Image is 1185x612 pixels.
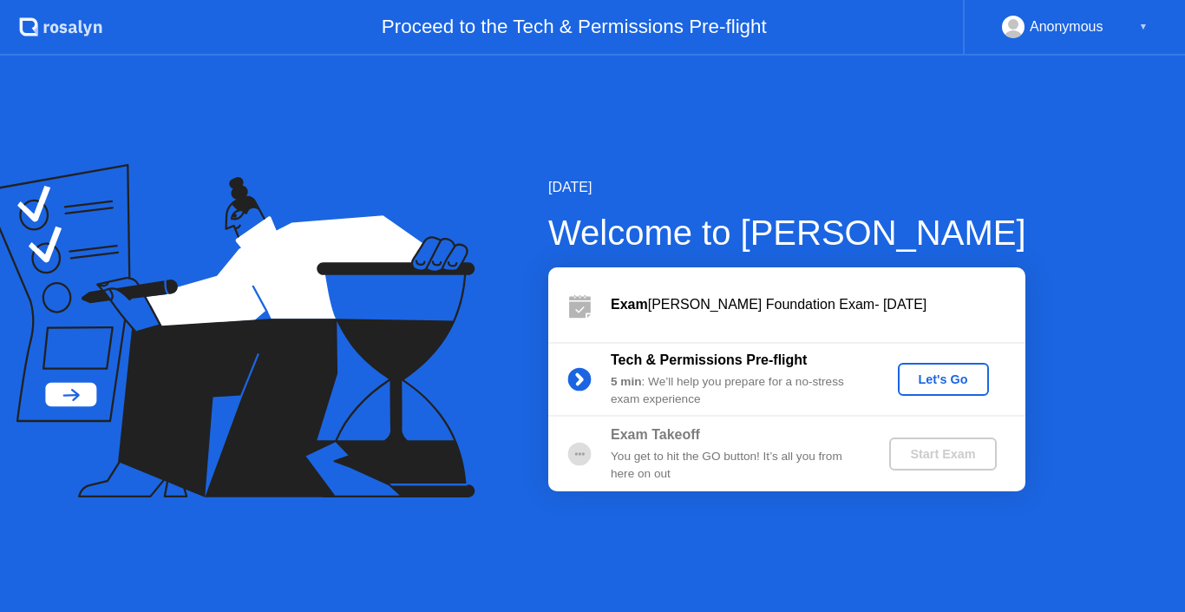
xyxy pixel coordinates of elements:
[611,352,807,367] b: Tech & Permissions Pre-flight
[905,372,982,386] div: Let's Go
[1139,16,1148,38] div: ▼
[611,373,861,409] div: : We’ll help you prepare for a no-stress exam experience
[548,207,1026,259] div: Welcome to [PERSON_NAME]
[611,448,861,484] div: You get to hit the GO button! It’s all you from here on out
[889,438,996,471] button: Start Exam
[611,427,700,442] b: Exam Takeoff
[898,363,989,396] button: Let's Go
[548,177,1026,198] div: [DATE]
[611,294,1025,315] div: [PERSON_NAME] Foundation Exam- [DATE]
[896,447,989,461] div: Start Exam
[1030,16,1103,38] div: Anonymous
[611,375,642,388] b: 5 min
[611,297,648,312] b: Exam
